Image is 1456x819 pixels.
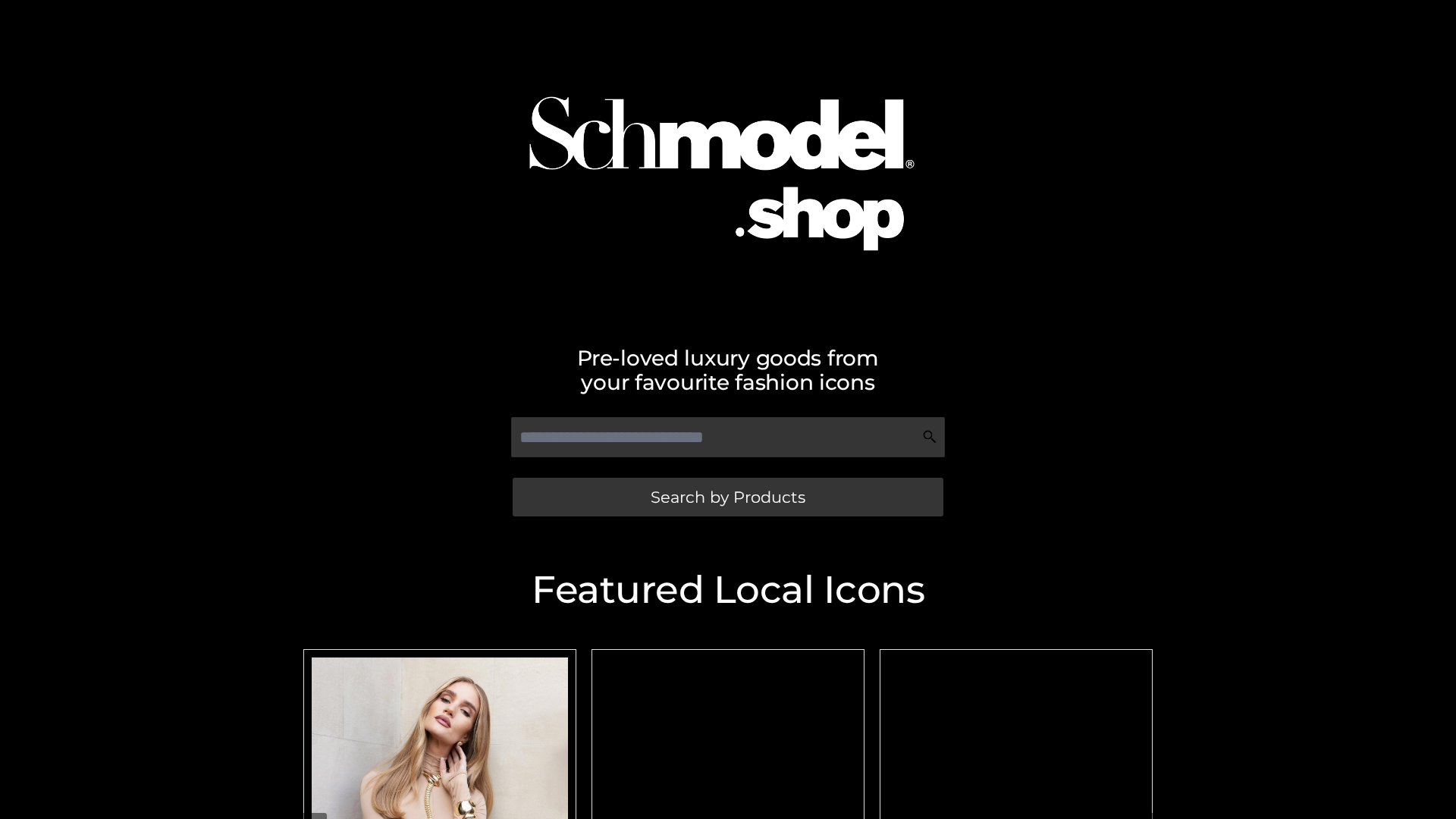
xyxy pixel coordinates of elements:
h2: Featured Local Icons​ [296,571,1160,609]
img: Search Icon [922,429,937,444]
h2: Pre-loved luxury goods from your favourite fashion icons [296,346,1160,394]
a: Search by Products [513,478,943,516]
span: Search by Products [651,489,805,505]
